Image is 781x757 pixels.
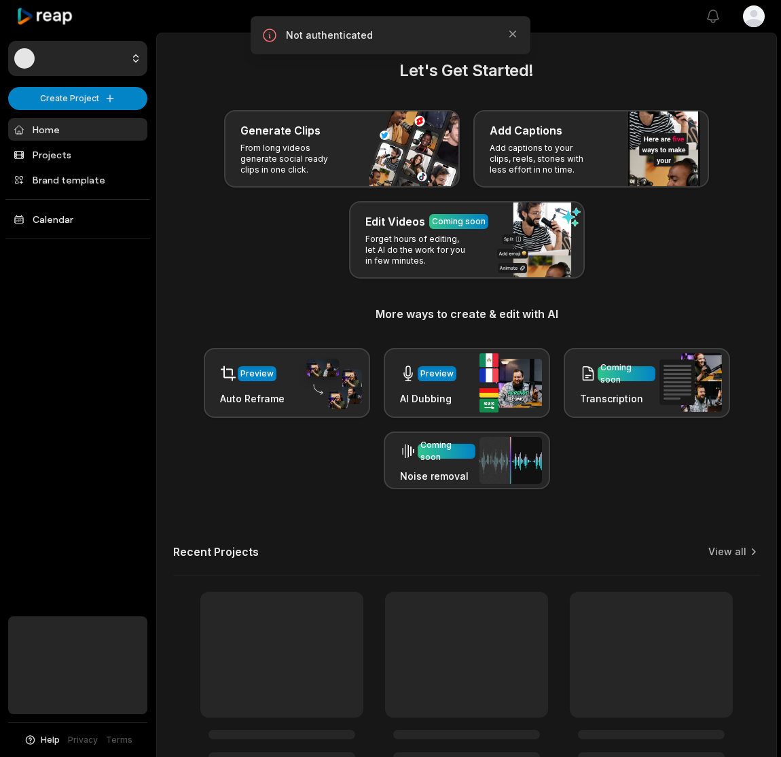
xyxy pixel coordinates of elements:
h3: More ways to create & edit with AI [173,306,760,322]
button: Help [24,734,60,746]
a: Projects [8,143,147,166]
div: Coming soon [432,215,486,228]
img: transcription.png [659,353,722,412]
a: Terms [106,734,132,746]
h3: Edit Videos [365,213,425,230]
h2: Let's Get Started! [173,58,760,83]
div: Preview [420,368,454,380]
span: Help [41,734,60,746]
p: Forget hours of editing, let AI do the work for you in few minutes. [365,234,471,266]
a: Calendar [8,208,147,230]
p: Not authenticated [286,29,495,42]
h3: Generate Clips [240,122,321,139]
a: Brand template [8,169,147,191]
h3: Add Captions [490,122,562,139]
div: Preview [240,368,274,380]
h3: Auto Reframe [220,391,285,406]
div: Coming soon [600,362,653,386]
p: Add captions to your clips, reels, stories with less effort in no time. [490,143,595,175]
a: Privacy [68,734,98,746]
img: ai_dubbing.png [479,353,542,412]
h3: Transcription [580,391,655,406]
h3: Noise removal [400,469,475,483]
a: Home [8,118,147,141]
h2: Recent Projects [173,545,259,559]
div: Coming soon [420,439,473,463]
img: noise_removal.png [479,437,542,484]
h3: AI Dubbing [400,391,456,406]
button: Create Project [8,87,147,110]
p: From long videos generate social ready clips in one click. [240,143,346,175]
a: View all [708,545,746,559]
img: auto_reframe.png [299,357,362,410]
